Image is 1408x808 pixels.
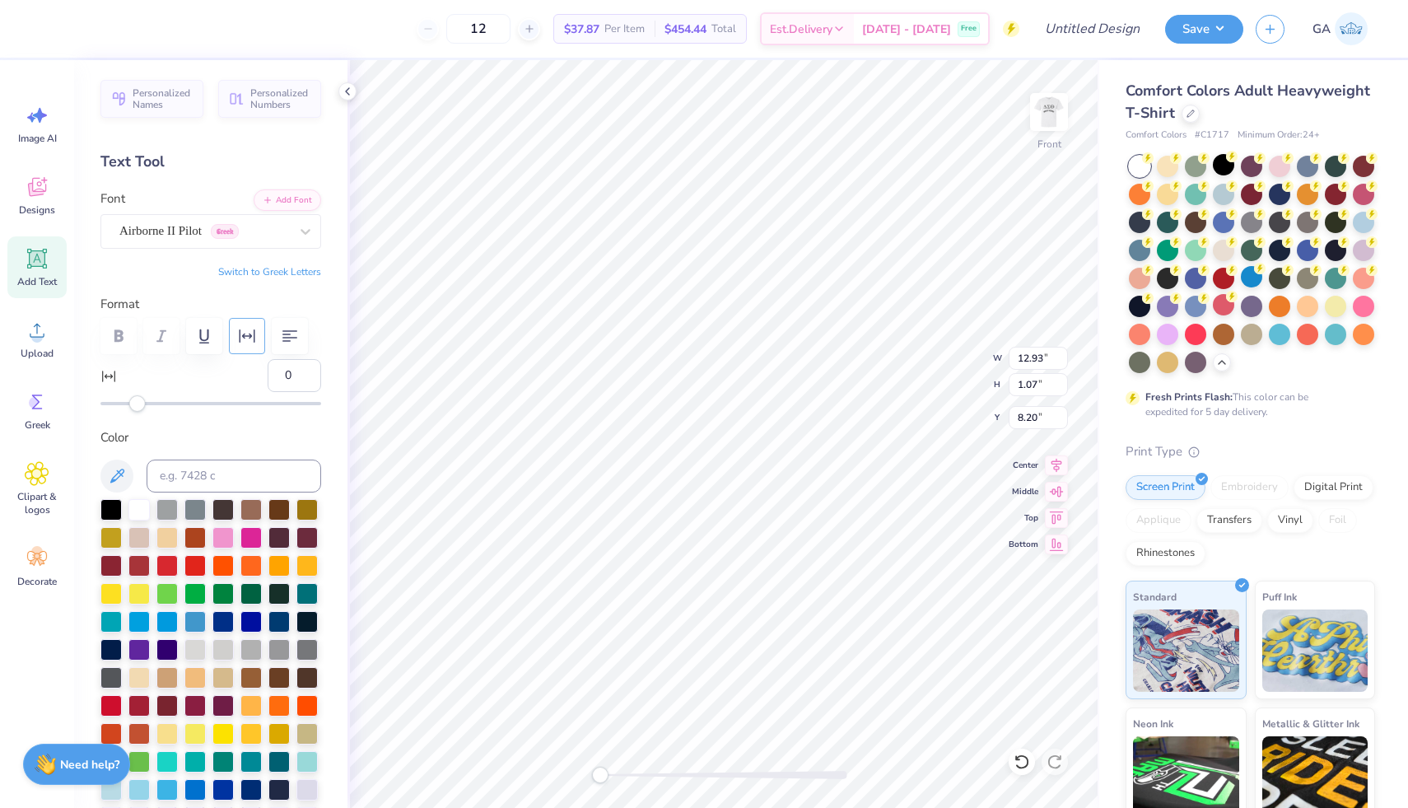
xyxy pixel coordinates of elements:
div: Accessibility label [129,395,146,412]
div: Embroidery [1210,475,1289,500]
span: Comfort Colors Adult Heavyweight T-Shirt [1126,81,1370,123]
button: Add Font [254,189,321,211]
span: Center [1009,459,1038,472]
label: Color [100,428,321,447]
button: Save [1165,15,1243,44]
span: Free [961,23,977,35]
input: Untitled Design [1032,12,1153,45]
span: Middle [1009,485,1038,498]
div: Digital Print [1294,475,1373,500]
span: Total [711,21,736,38]
button: Personalized Numbers [218,80,321,118]
div: Foil [1318,508,1357,533]
span: $454.44 [664,21,706,38]
img: Front [1033,96,1065,128]
span: $37.87 [564,21,599,38]
span: Decorate [17,575,57,588]
label: Font [100,189,125,208]
div: Rhinestones [1126,541,1205,566]
img: Puff Ink [1262,610,1368,692]
span: Per Item [604,21,645,38]
button: Switch to Greek Letters [218,265,321,278]
div: Text Tool [100,151,321,173]
span: [DATE] - [DATE] [862,21,951,38]
span: Comfort Colors [1126,128,1187,142]
span: Minimum Order: 24 + [1238,128,1320,142]
span: Top [1009,511,1038,525]
div: Accessibility label [592,767,608,783]
strong: Fresh Prints Flash: [1145,390,1233,404]
div: Vinyl [1267,508,1313,533]
span: Personalized Numbers [250,87,311,110]
span: Add Text [17,275,57,288]
div: Applique [1126,508,1191,533]
a: GA [1305,12,1375,45]
span: Est. Delivery [770,21,832,38]
span: Clipart & logos [10,490,64,516]
span: Designs [19,203,55,217]
span: # C1717 [1195,128,1229,142]
span: Neon Ink [1133,715,1173,732]
input: – – [446,14,511,44]
img: Standard [1133,610,1239,692]
span: Personalized Names [133,87,193,110]
span: Upload [21,347,54,360]
img: Gianna Abbruzzese [1335,12,1368,45]
label: Format [100,295,321,314]
span: Image AI [18,132,57,145]
span: GA [1312,20,1331,39]
span: Bottom [1009,538,1038,551]
span: Standard [1133,588,1177,605]
div: This color can be expedited for 5 day delivery. [1145,390,1348,419]
input: e.g. 7428 c [147,460,321,493]
div: Front [1037,137,1061,152]
div: Transfers [1196,508,1262,533]
span: Puff Ink [1262,588,1297,605]
span: Metallic & Glitter Ink [1262,715,1359,732]
strong: Need help? [60,757,119,773]
div: Screen Print [1126,475,1205,500]
span: Greek [25,418,50,432]
button: Personalized Names [100,80,203,118]
div: Print Type [1126,442,1375,461]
